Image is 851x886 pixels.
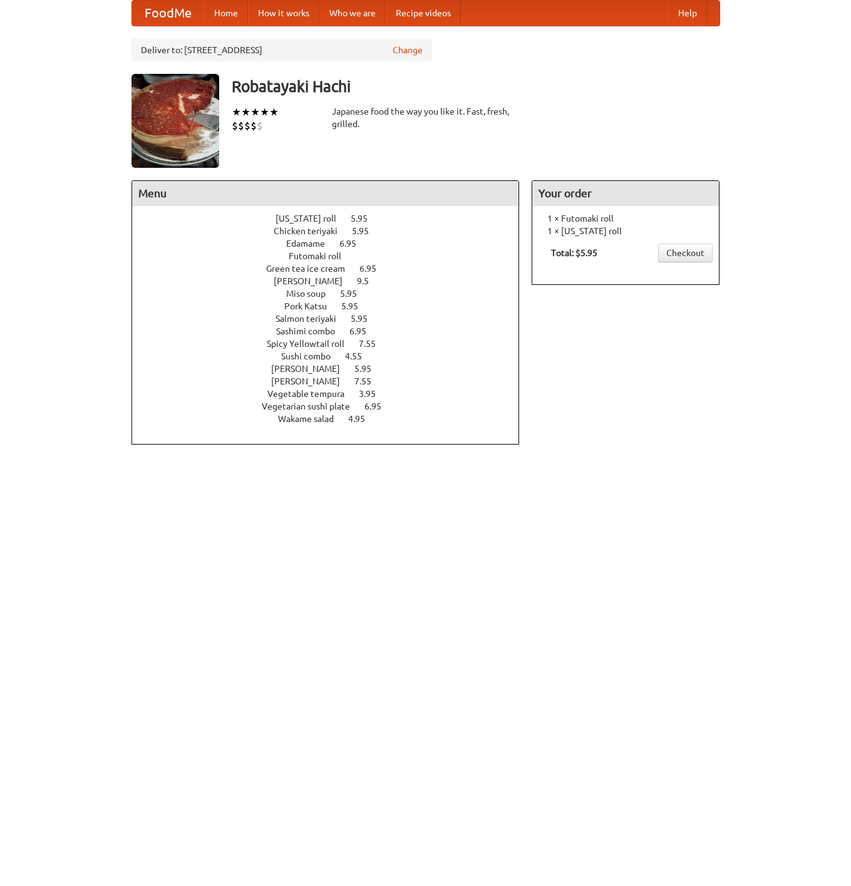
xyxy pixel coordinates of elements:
[357,276,381,286] span: 9.5
[668,1,707,26] a: Help
[359,339,388,349] span: 7.55
[241,105,250,119] li: ★
[267,339,357,349] span: Spicy Yellowtail roll
[351,314,380,324] span: 5.95
[278,414,346,424] span: Wakame salad
[539,225,713,237] li: 1 × [US_STATE] roll
[286,239,379,249] a: Edamame 6.95
[238,119,244,133] li: $
[274,276,392,286] a: [PERSON_NAME] 9.5
[132,74,219,168] img: angular.jpg
[269,105,279,119] li: ★
[271,364,395,374] a: [PERSON_NAME] 5.95
[262,401,363,411] span: Vegetarian sushi plate
[386,1,461,26] a: Recipe videos
[286,289,380,299] a: Miso soup 5.95
[274,226,350,236] span: Chicken teriyaki
[276,326,348,336] span: Sashimi combo
[250,119,257,133] li: $
[332,105,520,130] div: Japanese food the way you like it. Fast, fresh, grilled.
[232,74,720,99] h3: Robatayaki Hachi
[248,1,319,26] a: How it works
[289,251,354,261] span: Futomaki roll
[281,351,385,361] a: Sushi combo 4.55
[274,276,355,286] span: [PERSON_NAME]
[278,414,388,424] a: Wakame salad 4.95
[276,314,391,324] a: Salmon teriyaki 5.95
[244,119,250,133] li: $
[274,226,392,236] a: Chicken teriyaki 5.95
[276,326,389,336] a: Sashimi combo 6.95
[393,44,423,56] a: Change
[266,264,358,274] span: Green tea ice cream
[340,289,369,299] span: 5.95
[271,376,353,386] span: [PERSON_NAME]
[319,1,386,26] a: Who we are
[204,1,248,26] a: Home
[359,389,388,399] span: 3.95
[267,339,399,349] a: Spicy Yellowtail roll 7.55
[276,214,349,224] span: [US_STATE] roll
[354,364,384,374] span: 5.95
[257,119,263,133] li: $
[132,181,519,206] h4: Menu
[276,314,349,324] span: Salmon teriyaki
[551,248,597,258] b: Total: $5.95
[132,1,204,26] a: FoodMe
[132,39,432,61] div: Deliver to: [STREET_ADDRESS]
[250,105,260,119] li: ★
[345,351,374,361] span: 4.55
[349,326,379,336] span: 6.95
[289,251,377,261] a: Futomaki roll
[352,226,381,236] span: 5.95
[341,301,371,311] span: 5.95
[359,264,389,274] span: 6.95
[354,376,384,386] span: 7.55
[286,239,338,249] span: Edamame
[284,301,381,311] a: Pork Katsu 5.95
[281,351,343,361] span: Sushi combo
[271,376,395,386] a: [PERSON_NAME] 7.55
[262,401,405,411] a: Vegetarian sushi plate 6.95
[364,401,394,411] span: 6.95
[339,239,369,249] span: 6.95
[658,244,713,262] a: Checkout
[276,214,391,224] a: [US_STATE] roll 5.95
[351,214,380,224] span: 5.95
[232,105,241,119] li: ★
[271,364,353,374] span: [PERSON_NAME]
[260,105,269,119] li: ★
[232,119,238,133] li: $
[286,289,338,299] span: Miso soup
[284,301,339,311] span: Pork Katsu
[532,181,719,206] h4: Your order
[539,212,713,225] li: 1 × Futomaki roll
[267,389,399,399] a: Vegetable tempura 3.95
[266,264,400,274] a: Green tea ice cream 6.95
[267,389,357,399] span: Vegetable tempura
[348,414,378,424] span: 4.95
